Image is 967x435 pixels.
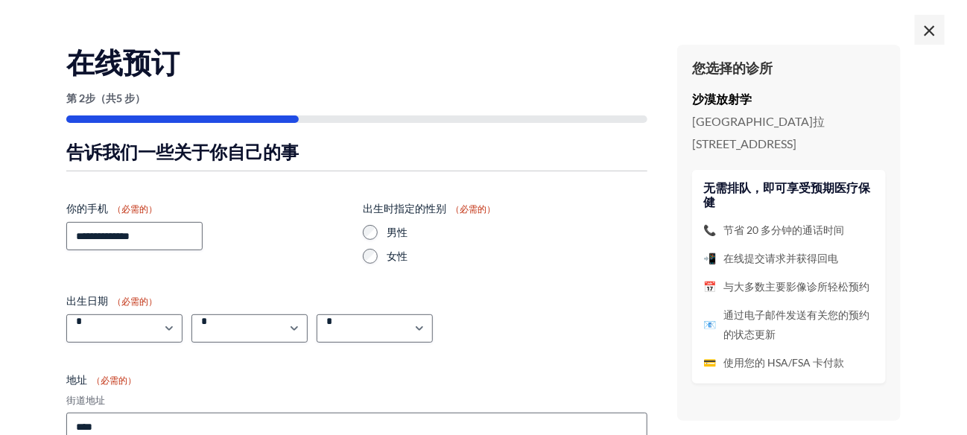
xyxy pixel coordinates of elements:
font: 您选择的诊所 [692,59,773,77]
font: （必需的） [92,375,136,386]
font: 地址 [66,373,87,386]
font: 街道地址 [66,394,105,406]
font: 📅 [703,280,716,293]
font: 男性 [387,226,408,238]
font: 5 步） [116,92,145,104]
font: （必需的） [451,203,495,215]
font: 无需排队，即可享受预期医疗保健 [703,180,870,211]
font: 与大多数主要影像诊所轻松预约 [723,280,869,293]
font: （必需的） [112,203,157,215]
font: 出生日期 [66,294,108,307]
font: 女性 [387,250,408,262]
font: 使用您的 HSA/FSA 卡付款 [723,356,844,369]
font: 第 2 [66,92,85,104]
font: 在线预订 [66,43,180,83]
font: 出生时指定的性别 [363,202,446,215]
font: 💳 [703,356,716,369]
font: （共 [95,92,116,104]
font: 步 [85,92,95,104]
font: 你的手机 [66,202,108,215]
font: 节省 20 多分钟的通话时间 [723,223,844,236]
font: [GEOGRAPHIC_DATA]拉[STREET_ADDRESS] [692,114,825,150]
font: 在线提交请求并获得回电 [723,252,838,264]
font: 沙漠放射学 [692,92,752,106]
font: 📲 [703,252,716,264]
font: （必需的） [112,296,157,307]
font: × [923,15,937,44]
font: 告诉我们一些关于你自己的事 [66,140,299,165]
font: 📧 [703,318,716,331]
font: 通过电子邮件发送有关您的预约的状态更新 [723,308,869,340]
font: 📞 [703,223,716,236]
